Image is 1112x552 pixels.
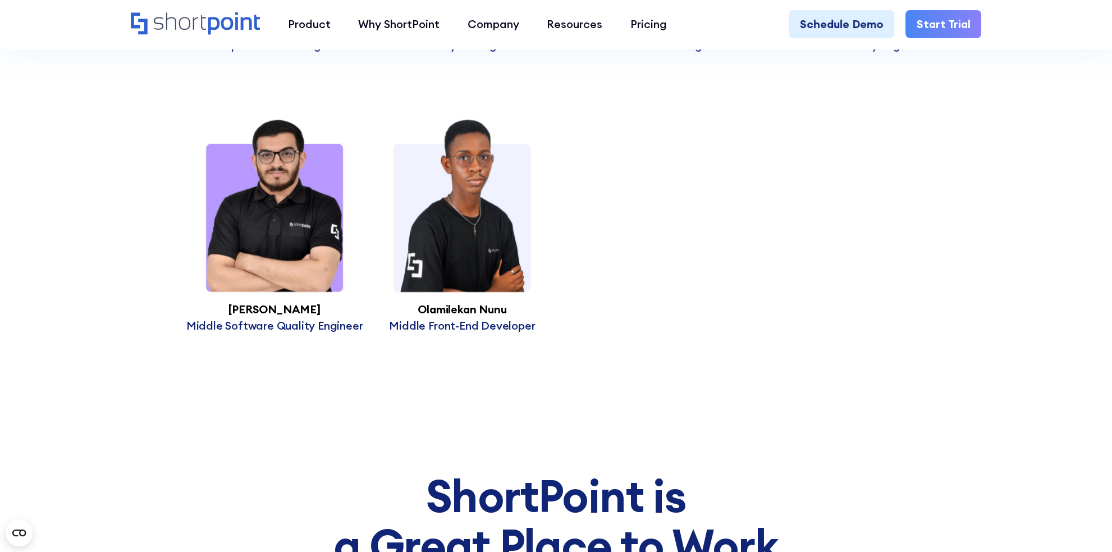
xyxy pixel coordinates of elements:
a: Company [454,10,533,38]
div: Resources [547,16,602,33]
div: Why ShortPoint [358,16,440,33]
p: Middle Front-End Developer [368,318,556,333]
div: Product [288,16,331,33]
p: Middle Software Quality Engineer [181,318,368,333]
div: Company [468,16,519,33]
iframe: Chat Widget [910,422,1112,552]
div: Pricing [630,16,667,33]
a: Why ShortPoint [344,10,454,38]
h3: Olamilekan Nunu [368,303,556,316]
a: Start Trial [905,10,982,38]
h3: [PERSON_NAME] [181,303,368,316]
a: Schedule Demo [789,10,894,38]
a: Home [131,12,260,36]
button: Open CMP widget [6,519,33,546]
a: Product [274,10,345,38]
a: Resources [533,10,616,38]
a: Pricing [616,10,681,38]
